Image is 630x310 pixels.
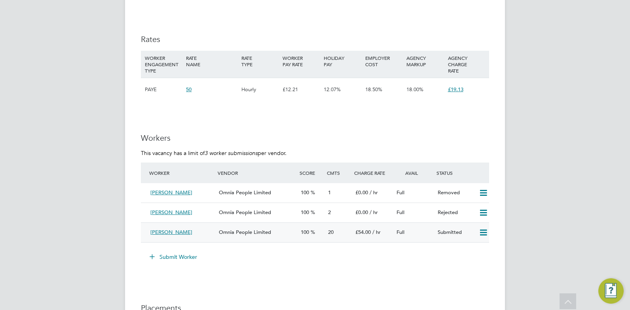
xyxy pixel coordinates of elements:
div: £12.21 [281,78,322,101]
div: Vendor [216,166,298,180]
span: / hr [370,209,378,216]
span: Omnia People Limited [219,209,271,216]
span: 18.50% [365,86,382,93]
div: Status [435,166,489,180]
div: Cmts [325,166,352,180]
div: PAYE [143,78,184,101]
h3: Rates [141,34,489,44]
div: RATE NAME [184,51,239,71]
span: £0.00 [355,189,368,196]
em: 3 worker submissions [205,149,258,157]
div: WORKER PAY RATE [281,51,322,71]
span: £19.13 [448,86,463,93]
span: 100 [301,189,309,196]
span: 50 [186,86,192,93]
span: £54.00 [355,229,371,235]
div: Charge Rate [352,166,393,180]
div: WORKER ENGAGEMENT TYPE [143,51,184,78]
span: 12.07% [324,86,341,93]
div: Removed [435,186,476,199]
div: Avail [393,166,435,180]
div: Submitted [435,226,476,239]
span: Omnia People Limited [219,229,271,235]
button: Submit Worker [144,251,203,263]
span: 1 [328,189,331,196]
span: 18.00% [406,86,423,93]
span: / hr [370,189,378,196]
span: [PERSON_NAME] [150,229,192,235]
span: 20 [328,229,334,235]
p: This vacancy has a limit of per vendor. [141,149,489,157]
div: RATE TYPE [239,51,281,71]
div: Score [298,166,325,180]
div: Hourly [239,78,281,101]
span: [PERSON_NAME] [150,209,192,216]
span: Full [397,189,404,196]
button: Engage Resource Center [598,278,624,304]
h3: Workers [141,133,489,143]
span: Omnia People Limited [219,189,271,196]
span: 100 [301,209,309,216]
span: [PERSON_NAME] [150,189,192,196]
div: Rejected [435,206,476,219]
span: 2 [328,209,331,216]
div: Worker [147,166,216,180]
span: £0.00 [355,209,368,216]
div: AGENCY MARKUP [404,51,446,71]
div: HOLIDAY PAY [322,51,363,71]
div: AGENCY CHARGE RATE [446,51,487,78]
span: Full [397,229,404,235]
div: EMPLOYER COST [363,51,404,71]
span: / hr [372,229,381,235]
span: 100 [301,229,309,235]
span: Full [397,209,404,216]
